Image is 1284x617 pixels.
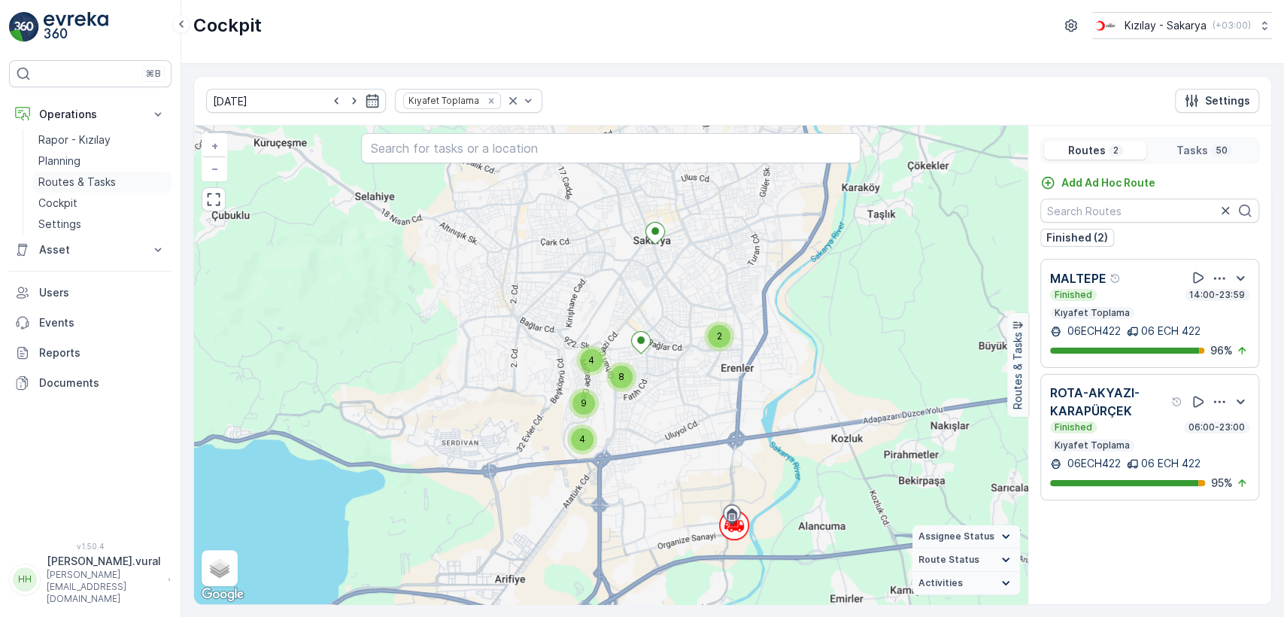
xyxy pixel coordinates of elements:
p: Routes & Tasks [1010,333,1025,410]
a: Zoom Out [203,157,226,180]
p: MALTEPE [1050,269,1106,287]
p: Kıyafet Toplama [1053,307,1131,319]
p: 50 [1214,144,1229,157]
p: Settings [38,217,81,232]
div: 9 [569,388,599,418]
div: 4 [567,424,597,454]
p: Kızılay - Sakarya [1125,18,1207,33]
a: Reports [9,338,172,368]
p: Tasks [1176,143,1208,158]
span: 4 [588,354,594,366]
p: 06ECH422 [1064,324,1121,339]
p: Settings [1205,93,1250,108]
span: v 1.50.4 [9,542,172,551]
button: Settings [1175,89,1259,113]
summary: Assignee Status [912,525,1020,549]
p: Planning [38,153,80,169]
span: 2 [717,330,722,342]
p: Finished (2) [1046,230,1108,245]
button: Kızılay - Sakarya(+03:00) [1092,12,1272,39]
span: Activities [918,577,963,589]
p: Cockpit [38,196,77,211]
a: Settings [32,214,172,235]
p: 06 ECH 422 [1141,456,1201,471]
a: Zoom In [203,135,226,157]
div: HH [13,567,37,591]
p: Documents [39,375,165,391]
div: 2 [704,321,734,351]
p: Events [39,315,165,330]
input: Search for tasks or a location [361,133,861,163]
p: 06 ECH 422 [1141,324,1201,339]
div: Help Tooltip Icon [1109,272,1122,284]
p: Users [39,285,165,300]
span: 9 [581,397,587,409]
span: Route Status [918,554,979,566]
p: Add Ad Hoc Route [1061,175,1155,190]
p: [PERSON_NAME].vural [47,554,161,569]
p: Routes & Tasks [38,175,116,190]
button: Operations [9,99,172,129]
p: 06:00-23:00 [1187,421,1246,433]
p: Finished [1053,421,1094,433]
a: Cockpit [32,193,172,214]
p: Finished [1053,289,1094,301]
span: Assignee Status [918,530,994,543]
a: Rapor - Kızılay [32,129,172,150]
p: Routes [1068,143,1106,158]
button: HH[PERSON_NAME].vural[PERSON_NAME][EMAIL_ADDRESS][DOMAIN_NAME] [9,554,172,605]
div: Remove Kıyafet Toplama [483,95,499,107]
span: + [211,139,218,152]
p: Operations [39,107,141,122]
a: Users [9,278,172,308]
a: Layers [203,552,236,585]
p: 96 % [1210,343,1233,358]
a: Add Ad Hoc Route [1040,175,1155,190]
p: Cockpit [193,14,262,38]
p: Kıyafet Toplama [1053,439,1131,451]
span: 8 [618,371,624,382]
a: Planning [32,150,172,172]
p: [PERSON_NAME][EMAIL_ADDRESS][DOMAIN_NAME] [47,569,161,605]
a: Documents [9,368,172,398]
p: Asset [39,242,141,257]
p: 06ECH422 [1064,456,1121,471]
a: Open this area in Google Maps (opens a new window) [198,585,247,604]
p: Reports [39,345,165,360]
summary: Activities [912,572,1020,595]
div: 8 [606,362,636,392]
button: Asset [9,235,172,265]
button: Finished (2) [1040,229,1114,247]
p: ROTA-AKYAZI-KARAPÜRÇEK [1050,384,1168,420]
p: Rapor - Kızılay [38,132,111,147]
p: ( +03:00 ) [1213,20,1251,32]
p: 2 [1112,144,1120,157]
a: Routes & Tasks [32,172,172,193]
p: 14:00-23:59 [1188,289,1246,301]
img: Google [198,585,247,604]
div: Kıyafet Toplama [404,93,481,108]
summary: Route Status [912,549,1020,572]
img: k%C4%B1z%C4%B1lay_DTAvauz.png [1092,17,1119,34]
input: dd/mm/yyyy [206,89,386,113]
p: 95 % [1211,476,1233,491]
input: Search Routes [1040,199,1259,223]
a: Events [9,308,172,338]
span: − [211,162,219,175]
img: logo_light-DOdMpM7g.png [44,12,108,42]
div: 4 [576,345,606,375]
p: ⌘B [146,68,161,80]
img: logo [9,12,39,42]
div: Help Tooltip Icon [1171,396,1183,408]
span: 4 [579,433,585,445]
